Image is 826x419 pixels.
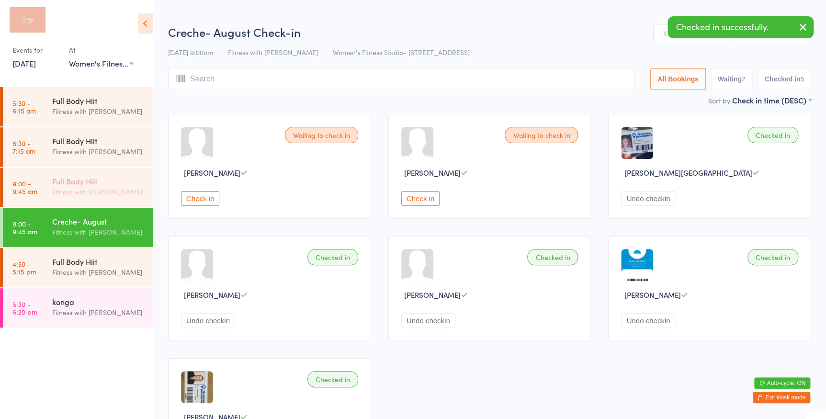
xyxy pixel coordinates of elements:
div: Checked in [747,249,798,265]
div: Checked in successfully. [668,16,814,38]
a: 9:00 -9:45 amCreche- AugustFitness with [PERSON_NAME] [3,208,153,247]
div: Fitness with [PERSON_NAME] [52,307,145,318]
h2: Creche- August Check-in [168,24,811,40]
a: 5:30 -6:15 amFull Body HiitFitness with [PERSON_NAME] [3,87,153,126]
div: Waiting to check in [505,127,578,143]
img: Fitness with Zoe [10,7,45,33]
span: [PERSON_NAME][GEOGRAPHIC_DATA] [624,168,752,178]
div: Waiting to check in [285,127,358,143]
span: [PERSON_NAME] [624,290,680,300]
div: Checked in [307,371,358,387]
div: Checked in [747,127,798,143]
a: 4:30 -5:15 pmFull Body HiitFitness with [PERSON_NAME] [3,248,153,287]
img: image1747278123.png [621,249,653,281]
time: 6:30 - 7:15 am [12,139,35,155]
a: [DATE] [12,58,36,68]
time: 9:00 - 9:45 am [12,180,37,195]
div: Checked in [307,249,358,265]
div: Full Body Hiit [52,176,145,186]
button: Undo checkin [181,313,235,328]
div: Fitness with [PERSON_NAME] [52,226,145,238]
div: Events for [12,42,59,58]
a: 6:30 -7:15 amFull Body HiitFitness with [PERSON_NAME] [3,127,153,167]
button: Checked in5 [758,68,812,90]
div: Checked in [527,249,578,265]
label: Sort by [708,96,730,105]
time: 5:30 - 6:20 pm [12,300,37,316]
span: [PERSON_NAME] [404,290,461,300]
div: Full Body Hiit [52,95,145,106]
span: [PERSON_NAME] [184,168,240,178]
time: 9:00 - 9:45 am [12,220,37,235]
div: Full Body Hiit [52,136,145,146]
div: Fitness with [PERSON_NAME] [52,186,145,197]
div: Fitness with [PERSON_NAME] [52,146,145,157]
span: [PERSON_NAME] [184,290,240,300]
time: 4:30 - 5:15 pm [12,260,36,275]
button: Waiting2 [711,68,753,90]
span: [DATE] 9:00am [168,47,213,57]
input: Search [168,68,634,90]
div: Creche- August [52,216,145,226]
a: 9:00 -9:45 amFull Body HiitFitness with [PERSON_NAME] [3,168,153,207]
div: Fitness with [PERSON_NAME] [52,267,145,278]
button: Undo checkin [621,191,675,206]
div: Full Body Hiit [52,256,145,267]
button: All Bookings [650,68,706,90]
button: Undo checkin [621,313,675,328]
time: 5:30 - 6:15 am [12,99,36,114]
button: Exit kiosk mode [753,392,810,403]
div: Fitness with [PERSON_NAME] [52,106,145,117]
div: 5 [800,75,804,83]
div: 2 [742,75,746,83]
button: Undo checkin [401,313,455,328]
div: konga [52,296,145,307]
button: Check in [401,191,440,206]
div: At [69,42,134,58]
img: image1646182790.png [621,127,653,159]
span: [PERSON_NAME] [404,168,461,178]
button: Check in [181,191,219,206]
span: Women's Fitness Studio- [STREET_ADDRESS] [333,47,470,57]
div: Check in time (DESC) [732,95,811,105]
img: image1685468926.png [181,371,213,403]
button: Auto-cycle: ON [754,377,810,389]
a: 5:30 -6:20 pmkongaFitness with [PERSON_NAME] [3,288,153,328]
span: Fitness with [PERSON_NAME] [228,47,318,57]
div: Women's Fitness Studio- [STREET_ADDRESS] [69,58,134,68]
